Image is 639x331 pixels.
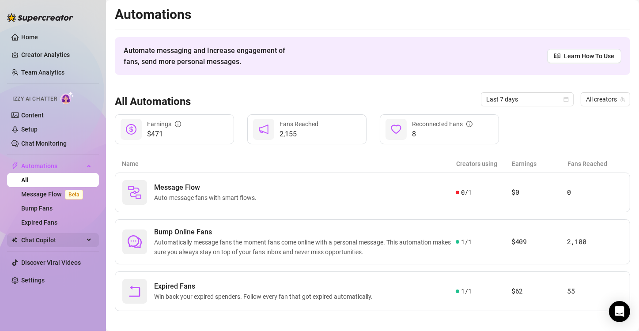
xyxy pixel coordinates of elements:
[412,119,473,129] div: Reconnected Fans
[21,277,45,284] a: Settings
[412,129,473,139] span: 8
[154,237,456,257] span: Automatically message fans the moment fans come online with a personal message. This automation m...
[391,124,401,135] span: heart
[175,121,181,127] span: info-circle
[567,286,623,297] article: 55
[554,53,560,59] span: read
[563,97,569,102] span: calendar
[511,286,567,297] article: $62
[115,6,630,23] h2: Automations
[258,124,269,135] span: notification
[21,219,57,226] a: Expired Fans
[126,124,136,135] span: dollar
[21,140,67,147] a: Chat Monitoring
[511,237,567,247] article: $409
[21,159,84,173] span: Automations
[586,93,625,106] span: All creators
[21,259,81,266] a: Discover Viral Videos
[280,129,318,139] span: 2,155
[21,48,92,62] a: Creator Analytics
[620,97,625,102] span: team
[60,91,74,104] img: AI Chatter
[154,281,376,292] span: Expired Fans
[21,112,44,119] a: Content
[7,13,73,22] img: logo-BBDzfeDw.svg
[154,182,260,193] span: Message Flow
[21,177,29,184] a: All
[567,159,623,169] article: Fans Reached
[21,34,38,41] a: Home
[461,188,471,197] span: 0 / 1
[21,233,84,247] span: Chat Copilot
[128,235,142,249] span: comment
[147,129,181,139] span: $471
[124,45,294,67] span: Automate messaging and Increase engagement of fans, send more personal messages.
[466,121,473,127] span: info-circle
[21,126,38,133] a: Setup
[128,284,142,298] span: rollback
[115,95,191,109] h3: All Automations
[154,227,456,237] span: Bump Online Fans
[461,237,471,247] span: 1 / 1
[486,93,568,106] span: Last 7 days
[154,193,260,203] span: Auto-message fans with smart flows.
[280,120,318,128] span: Fans Reached
[564,51,614,61] span: Learn How To Use
[512,159,567,169] article: Earnings
[11,237,17,243] img: Chat Copilot
[609,301,630,322] div: Open Intercom Messenger
[11,162,19,169] span: thunderbolt
[511,187,567,198] article: $0
[122,159,456,169] article: Name
[461,286,471,296] span: 1 / 1
[567,187,623,198] article: 0
[147,119,181,129] div: Earnings
[12,95,57,103] span: Izzy AI Chatter
[128,185,142,199] img: svg%3e
[154,292,376,301] span: Win back your expired spenders. Follow every fan that got expired automatically.
[567,237,623,247] article: 2,100
[21,191,87,198] a: Message FlowBeta
[21,205,53,212] a: Bump Fans
[65,190,83,199] span: Beta
[547,49,621,63] a: Learn How To Use
[21,69,64,76] a: Team Analytics
[456,159,512,169] article: Creators using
